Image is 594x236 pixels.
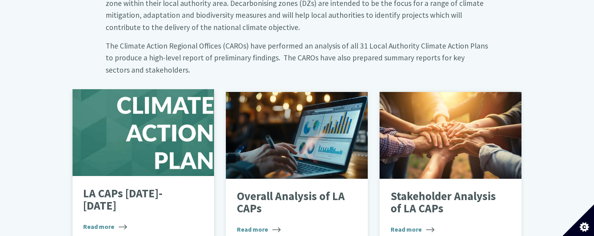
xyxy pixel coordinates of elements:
[237,225,281,234] span: Read more
[237,190,345,215] p: Overall Analysis of LA CAPs
[83,187,192,212] p: LA CAPs [DATE]-[DATE]
[391,190,499,215] p: Stakeholder Analysis of LA CAPs
[83,222,127,231] span: Read more
[562,204,594,236] button: Set cookie preferences
[391,225,434,234] span: Read more
[106,41,488,75] big: The Climate Action Regional Offices (CAROs) have performed an analysis of all 31 Local Authority ...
